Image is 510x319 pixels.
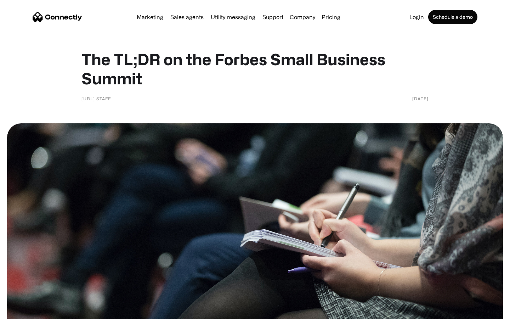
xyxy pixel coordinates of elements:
[7,307,42,317] aside: Language selected: English
[290,12,315,22] div: Company
[319,14,343,20] a: Pricing
[81,95,111,102] div: [URL] Staff
[412,95,429,102] div: [DATE]
[260,14,286,20] a: Support
[134,14,166,20] a: Marketing
[208,14,258,20] a: Utility messaging
[81,50,429,88] h1: The TL;DR on the Forbes Small Business Summit
[428,10,477,24] a: Schedule a demo
[407,14,427,20] a: Login
[168,14,206,20] a: Sales agents
[14,307,42,317] ul: Language list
